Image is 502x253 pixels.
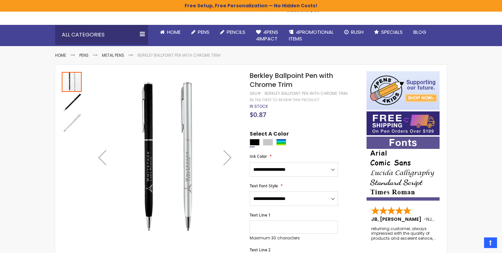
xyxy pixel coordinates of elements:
span: $0.87 [250,110,266,119]
span: 4PROMOTIONAL ITEMS [289,29,334,42]
a: Pens [79,52,89,58]
a: Blog [408,25,432,39]
a: Home [55,52,66,58]
span: Blog [413,29,426,35]
div: Berkley Ballpoint Pen with Chrome Trim [62,92,82,112]
div: Assorted [276,139,286,146]
span: 4Pens 4impact [256,29,278,42]
a: Metal Pens [102,52,124,58]
a: Pencils [215,25,251,39]
a: Specials [369,25,408,39]
img: Free shipping on orders over $199 [367,111,440,135]
a: Pens [186,25,215,39]
span: Home [167,29,181,35]
div: All Categories [55,25,148,45]
a: 4Pens4impact [251,25,284,46]
div: returning customer, always impressed with the quality of products and excelent service, will retu... [371,226,436,241]
img: 4pens 4 kids [367,71,440,110]
span: NJ [426,216,435,222]
img: Berkley Ballpoint Pen with Chrome Trim [89,81,241,232]
span: Text Font Style [250,183,278,189]
span: - , [424,216,481,222]
span: Specials [381,29,403,35]
div: Availability [250,104,268,109]
span: Select A Color [250,130,289,139]
div: Black [250,139,260,146]
p: Maximum 30 characters [250,235,338,241]
a: Top [484,237,497,248]
img: font-personalization-examples [367,137,440,201]
div: Next [214,71,241,243]
span: Text Line 2 [250,247,271,253]
li: Berkley Ballpoint Pen with Chrome Trim [137,53,220,58]
div: Berkley Ballpoint Pen with Chrome Trim [265,91,348,96]
span: Text Line 1 [250,212,271,218]
span: In stock [250,103,268,109]
span: Berkley Ballpoint Pen with Chrome Trim [250,71,333,89]
img: Berkley Ballpoint Pen with Chrome Trim [62,93,82,112]
span: Rush [351,29,364,35]
span: Ink Color [250,154,267,159]
a: Be the first to review this product [250,97,319,102]
a: Home [155,25,186,39]
img: Berkley Ballpoint Pen with Chrome Trim [62,113,82,133]
div: Silver [263,139,273,146]
div: Berkley Ballpoint Pen with Chrome Trim [62,71,82,92]
a: Rush [339,25,369,39]
a: 4PROMOTIONALITEMS [284,25,339,46]
div: Previous [89,71,116,243]
span: JB, [PERSON_NAME] [371,216,424,222]
strong: SKU [250,91,262,96]
span: Pencils [227,29,245,35]
span: Pens [198,29,209,35]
